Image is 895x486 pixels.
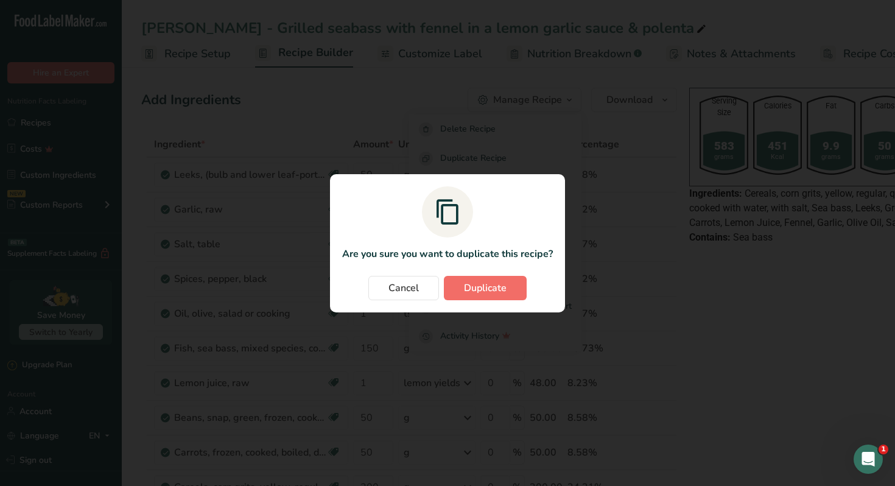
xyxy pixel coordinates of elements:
[464,281,507,295] span: Duplicate
[444,276,527,300] button: Duplicate
[342,247,553,261] p: Are you sure you want to duplicate this recipe?
[854,445,883,474] iframe: Intercom live chat
[879,445,888,454] span: 1
[388,281,419,295] span: Cancel
[368,276,439,300] button: Cancel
